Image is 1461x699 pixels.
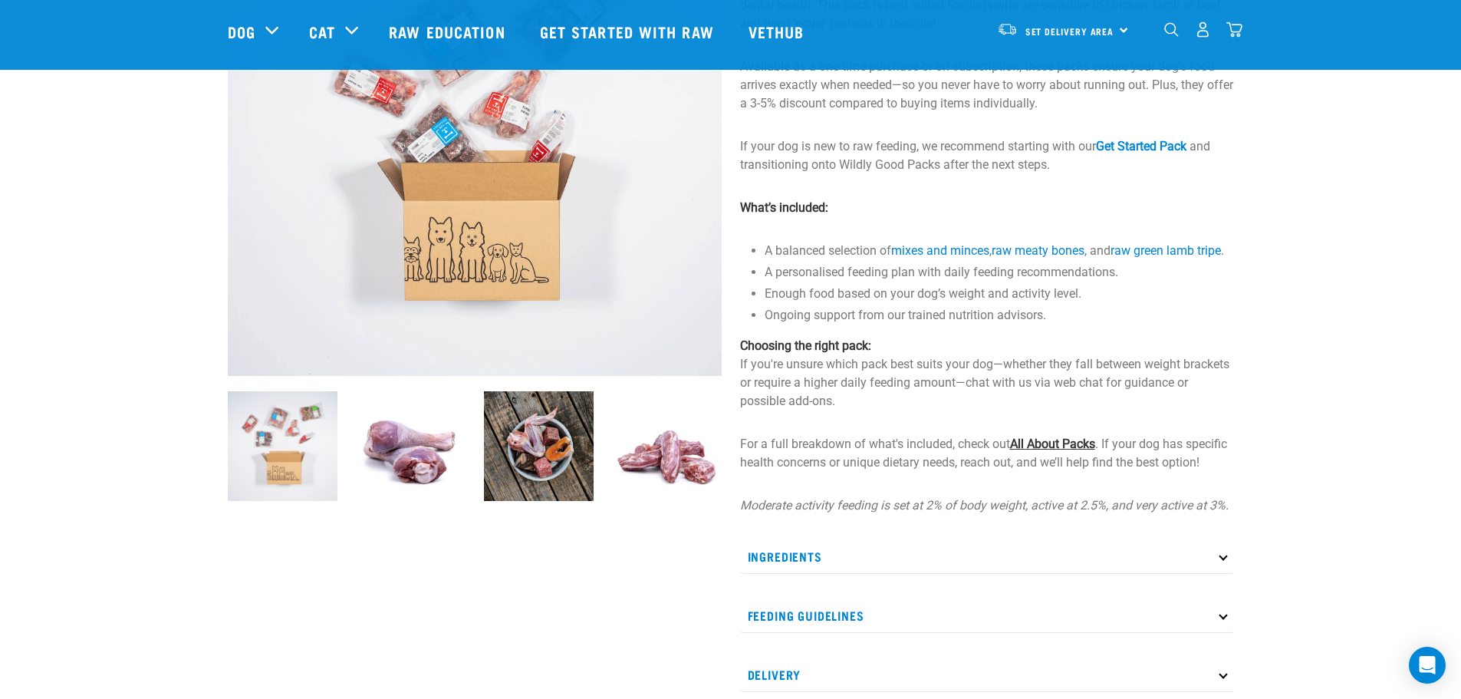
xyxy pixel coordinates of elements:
a: mixes and minces [891,243,989,258]
img: home-icon-1@2x.png [1164,22,1179,37]
a: raw meaty bones [992,243,1084,258]
strong: Choosing the right pack: [740,338,871,353]
p: For a full breakdown of what's included, check out . If your dog has specific health concerns or ... [740,435,1234,472]
div: Open Intercom Messenger [1409,647,1446,684]
img: home-icon@2x.png [1226,21,1242,38]
img: user.png [1195,21,1211,38]
a: Cat [309,20,335,43]
a: Raw Education [373,1,524,62]
strong: What’s included: [740,200,828,215]
a: raw green lamb tripe [1111,243,1221,258]
li: Enough food based on your dog’s weight and activity level. [765,285,1234,303]
img: Dog Novel 0 2sec [228,391,337,501]
img: Assortment of Raw Essentials Ingredients Including, Salmon Fillet, Cubed Beef And Tripe, Turkey W... [484,391,594,501]
p: If you're unsure which pack best suits your dog—whether they fall between weight brackets or requ... [740,337,1234,410]
p: Ingredients [740,539,1234,574]
li: Ongoing support from our trained nutrition advisors. [765,306,1234,325]
p: Delivery [740,658,1234,692]
a: Dog [228,20,255,43]
span: Set Delivery Area [1025,28,1114,34]
li: A personalised feeding plan with daily feeding recommendations. [765,263,1234,282]
a: Vethub [733,1,824,62]
em: Moderate activity feeding is set at 2% of body weight, active at 2.5%, and very active at 3%. [740,498,1229,513]
p: Available as a one-time purchase or on subscription, these packs ensure your dog’s food arrives e... [740,58,1234,113]
p: If your dog is new to raw feeding, we recommend starting with our and transitioning onto Wildly G... [740,137,1234,174]
img: 1253 Turkey Drums 01 [356,391,466,501]
li: A balanced selection of , , and . [765,242,1234,260]
p: Feeding Guidelines [740,598,1234,633]
a: Get Started Pack [1096,139,1186,153]
a: All About Packs [1010,437,1095,451]
img: van-moving.png [997,22,1018,36]
img: Pile Of Duck Necks For Pets [612,391,722,501]
a: Get started with Raw [525,1,733,62]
